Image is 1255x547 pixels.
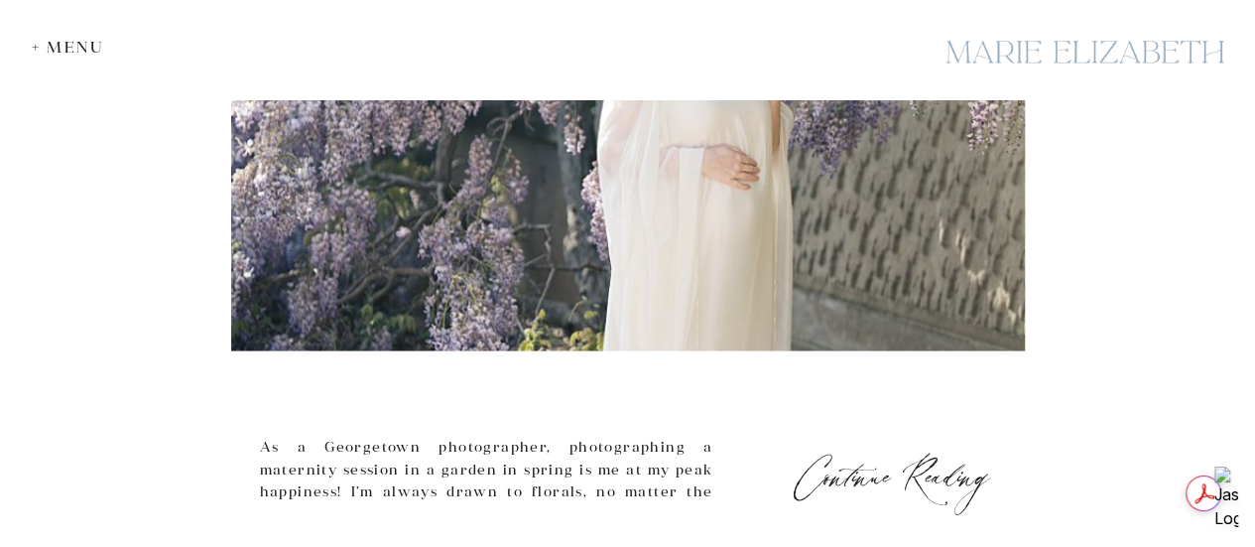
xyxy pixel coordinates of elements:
[32,38,114,57] div: + Menu
[787,456,995,481] a: Continue Reading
